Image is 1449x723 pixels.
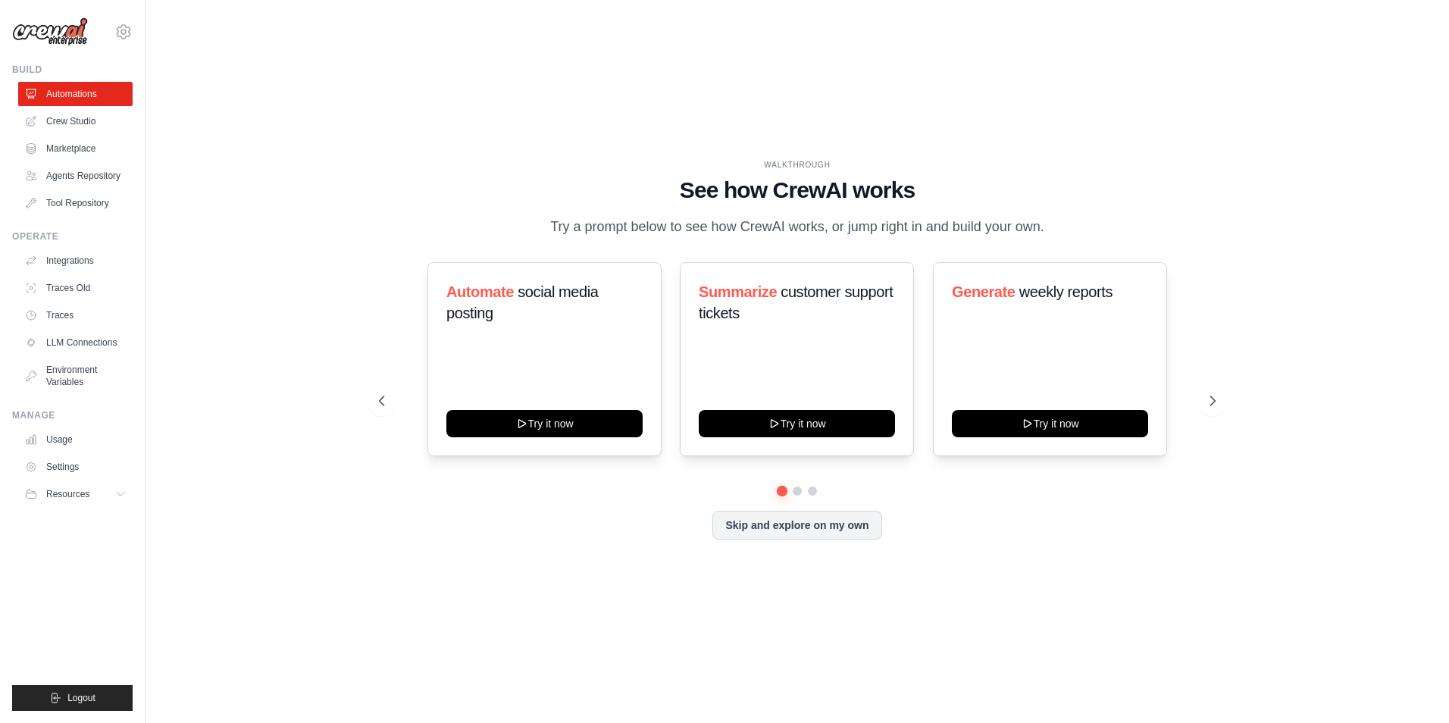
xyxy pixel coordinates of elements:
span: weekly reports [1019,283,1112,300]
button: Skip and explore on my own [712,511,881,540]
button: Try it now [446,410,643,437]
div: WALKTHROUGH [379,159,1216,171]
a: Marketplace [18,136,133,161]
a: Traces [18,303,133,327]
span: customer support tickets [699,283,893,321]
a: Crew Studio [18,109,133,133]
a: Agents Repository [18,164,133,188]
a: LLM Connections [18,330,133,355]
a: Environment Variables [18,358,133,394]
p: Try a prompt below to see how CrewAI works, or jump right in and build your own. [543,216,1052,238]
div: Manage [12,409,133,421]
a: Settings [18,455,133,479]
a: Tool Repository [18,191,133,215]
button: Resources [18,482,133,506]
button: Try it now [699,410,895,437]
span: Resources [46,488,89,500]
span: Summarize [699,283,777,300]
img: Logo [12,17,88,46]
button: Logout [12,685,133,711]
span: social media posting [446,283,599,321]
div: Build [12,64,133,76]
h1: See how CrewAI works [379,177,1216,204]
span: Generate [952,283,1016,300]
button: Try it now [952,410,1148,437]
div: Operate [12,230,133,243]
a: Traces Old [18,276,133,300]
a: Integrations [18,249,133,273]
a: Automations [18,82,133,106]
span: Automate [446,283,514,300]
a: Usage [18,427,133,452]
span: Logout [67,692,95,704]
